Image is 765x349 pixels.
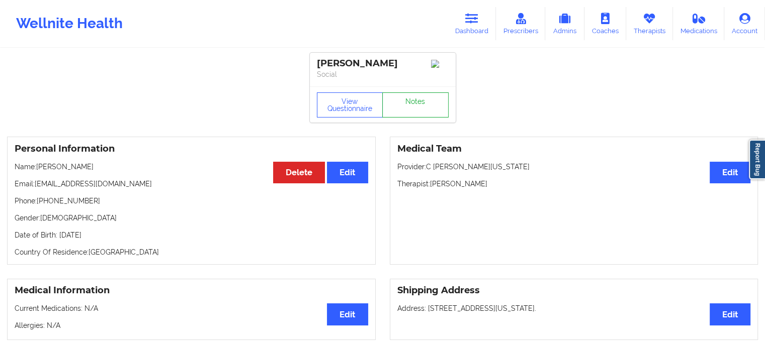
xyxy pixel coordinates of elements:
[724,7,765,40] a: Account
[15,143,368,155] h3: Personal Information
[545,7,584,40] a: Admins
[15,285,368,296] h3: Medical Information
[15,196,368,206] p: Phone: [PHONE_NUMBER]
[397,285,751,296] h3: Shipping Address
[317,92,383,118] button: View Questionnaire
[710,162,750,183] button: Edit
[15,179,368,189] p: Email: [EMAIL_ADDRESS][DOMAIN_NAME]
[397,143,751,155] h3: Medical Team
[382,92,449,118] a: Notes
[317,58,449,69] div: [PERSON_NAME]
[15,247,368,257] p: Country Of Residence: [GEOGRAPHIC_DATA]
[397,179,751,189] p: Therapist: [PERSON_NAME]
[749,140,765,179] a: Report Bug
[397,162,751,172] p: Provider: C [PERSON_NAME][US_STATE]
[273,162,325,183] button: Delete
[15,213,368,223] p: Gender: [DEMOGRAPHIC_DATA]
[15,230,368,240] p: Date of Birth: [DATE]
[626,7,673,40] a: Therapists
[397,303,751,313] p: Address: [STREET_ADDRESS][US_STATE].
[15,320,368,330] p: Allergies: N/A
[448,7,496,40] a: Dashboard
[584,7,626,40] a: Coaches
[317,69,449,79] p: Social
[15,162,368,172] p: Name: [PERSON_NAME]
[710,303,750,325] button: Edit
[431,60,449,68] img: Image%2Fplaceholer-image.png
[496,7,546,40] a: Prescribers
[673,7,725,40] a: Medications
[327,162,368,183] button: Edit
[327,303,368,325] button: Edit
[15,303,368,313] p: Current Medications: N/A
